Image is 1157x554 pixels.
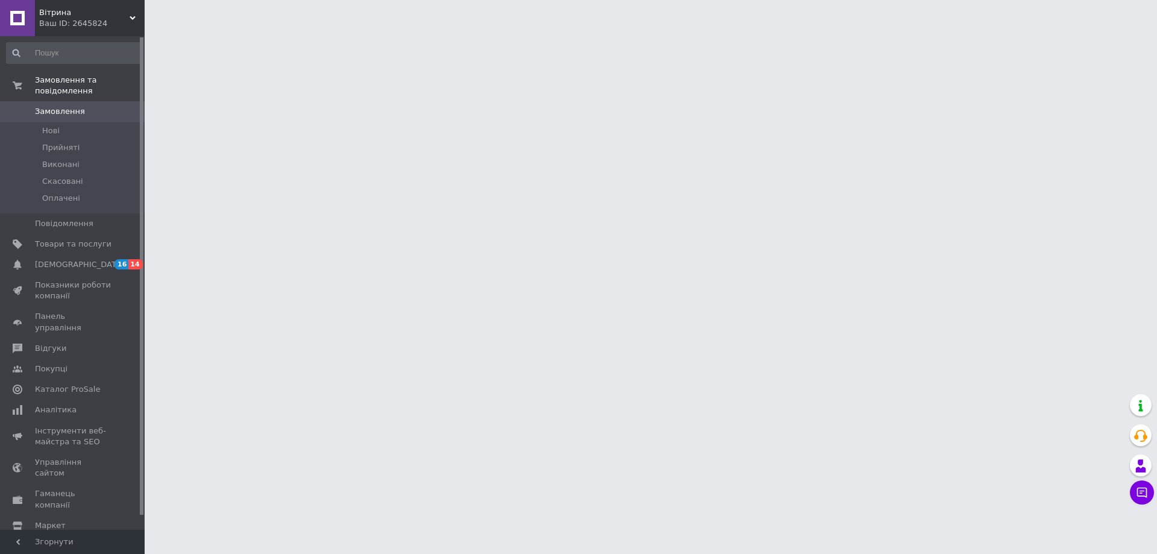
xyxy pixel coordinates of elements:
span: Оплачені [42,193,80,204]
span: Покупці [35,364,67,374]
span: Прийняті [42,142,80,153]
span: Товари та послуги [35,239,111,250]
span: Виконані [42,159,80,170]
input: Пошук [6,42,142,64]
span: Вітрина [39,7,130,18]
button: Чат з покупцем [1130,480,1154,505]
span: Замовлення [35,106,85,117]
span: Замовлення та повідомлення [35,75,145,96]
span: [DEMOGRAPHIC_DATA] [35,259,124,270]
span: Аналітика [35,404,77,415]
span: Нові [42,125,60,136]
div: Ваш ID: 2645824 [39,18,145,29]
span: Відгуки [35,343,66,354]
span: Показники роботи компанії [35,280,111,301]
span: Повідомлення [35,218,93,229]
span: Скасовані [42,176,83,187]
span: Панель управління [35,311,111,333]
span: 14 [128,259,142,269]
span: Каталог ProSale [35,384,100,395]
span: Маркет [35,520,66,531]
span: Гаманець компанії [35,488,111,510]
span: 16 [114,259,128,269]
span: Інструменти веб-майстра та SEO [35,426,111,447]
span: Управління сайтом [35,457,111,479]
